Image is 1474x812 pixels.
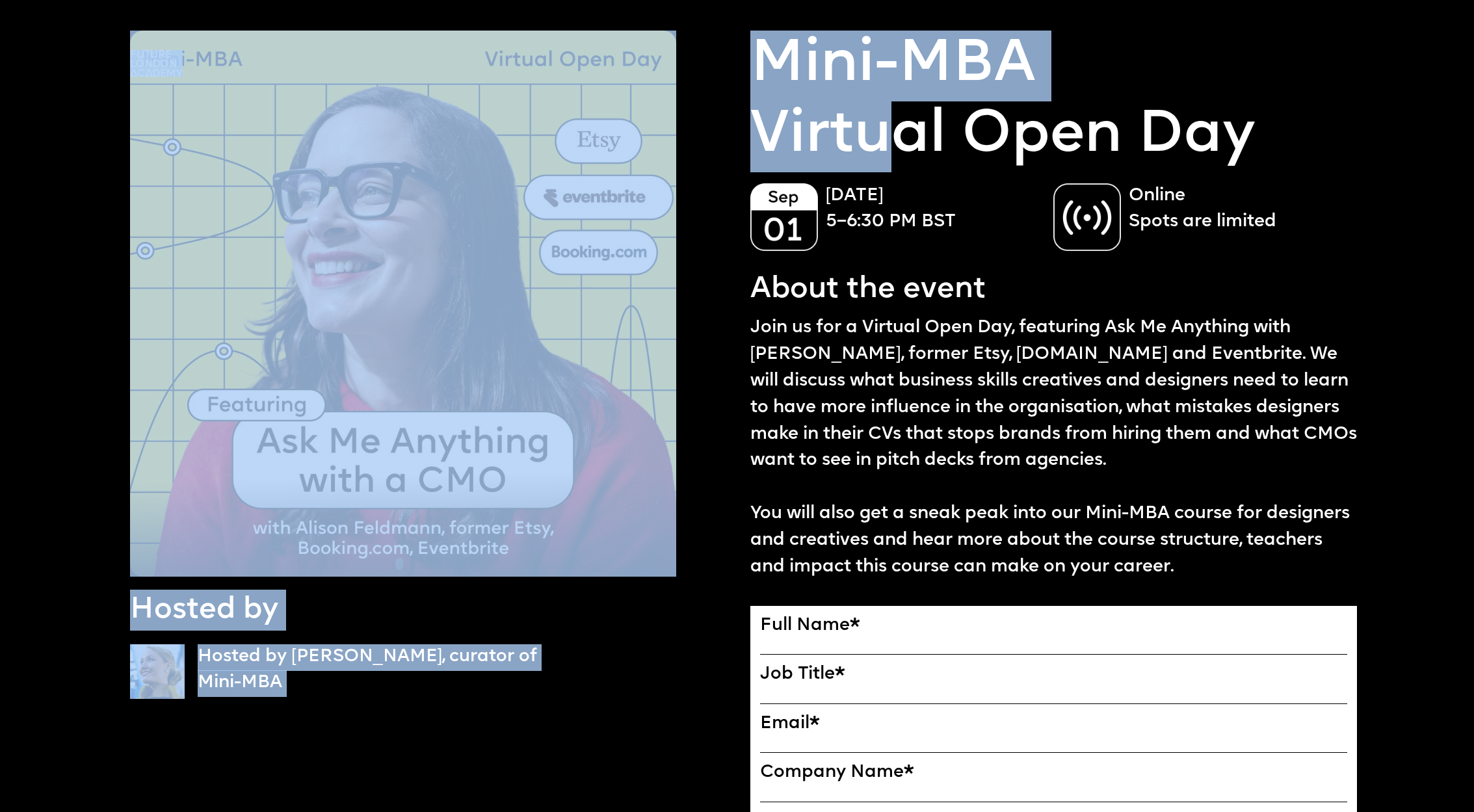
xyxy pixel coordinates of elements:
[760,714,1348,735] label: Email
[750,31,1256,172] a: Mini-MBAVirtual Open Day
[130,50,183,77] img: A logo saying in 3 lines: Future London Academy
[760,664,1348,686] label: Job Title
[130,590,278,631] p: Hosted by
[760,763,1348,784] label: Company Name
[1129,183,1344,237] p: Online Spots are limited
[760,616,1348,637] label: Full Name
[826,183,1041,237] p: [DATE] 5–6:30 PM BST
[750,315,1358,581] p: Join us for a Virtual Open Day, featuring Ask Me Anything with [PERSON_NAME], former Etsy, [DOMAI...
[198,644,575,698] p: Hosted by [PERSON_NAME], curator of Mini-MBA
[750,269,986,310] p: About the event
